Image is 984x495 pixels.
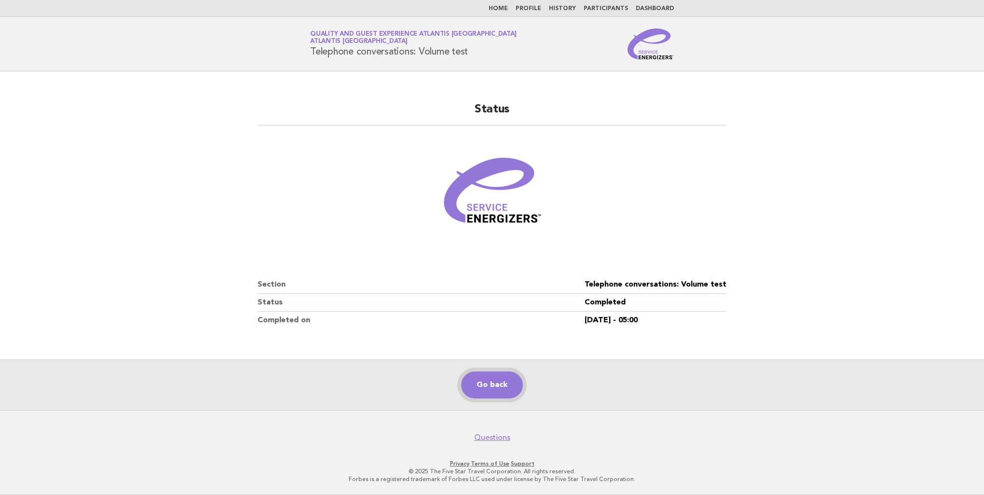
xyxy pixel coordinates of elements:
[516,6,541,12] a: Profile
[585,294,726,312] dd: Completed
[511,460,534,467] a: Support
[549,6,576,12] a: History
[258,276,585,294] dt: Section
[489,6,508,12] a: Home
[585,276,726,294] dd: Telephone conversations: Volume test
[310,31,516,56] h1: Telephone conversations: Volume test
[628,28,674,59] img: Service Energizers
[585,312,726,329] dd: [DATE] - 05:00
[310,39,408,45] span: Atlantis [GEOGRAPHIC_DATA]
[434,137,550,253] img: Verified
[197,467,787,475] p: © 2025 The Five Star Travel Corporation. All rights reserved.
[471,460,509,467] a: Terms of Use
[450,460,469,467] a: Privacy
[258,102,726,125] h2: Status
[197,460,787,467] p: · ·
[258,294,585,312] dt: Status
[258,312,585,329] dt: Completed on
[474,433,510,442] a: Questions
[584,6,628,12] a: Participants
[636,6,674,12] a: Dashboard
[197,475,787,483] p: Forbes is a registered trademark of Forbes LLC used under license by The Five Star Travel Corpora...
[310,31,516,44] a: Quality and Guest Experience Atlantis [GEOGRAPHIC_DATA]Atlantis [GEOGRAPHIC_DATA]
[461,371,523,399] a: Go back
